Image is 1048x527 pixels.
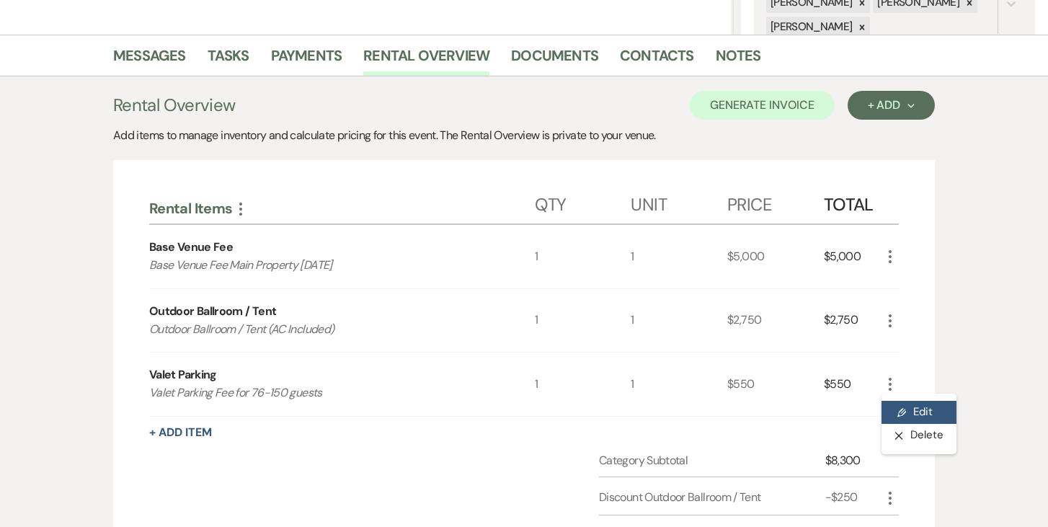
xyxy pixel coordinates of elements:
div: $2,750 [727,289,824,353]
div: -$250 [825,489,882,506]
div: 1 [535,225,631,288]
div: Category Subtotal [599,452,825,469]
h3: Rental Overview [113,92,235,118]
a: Payments [271,44,342,76]
button: + Add [848,91,935,120]
div: Add items to manage inventory and calculate pricing for this event. The Rental Overview is privat... [113,127,935,144]
div: Price [727,180,824,223]
p: Outdoor Ballroom / Tent (AC Included) [149,320,496,339]
button: Generate Invoice [690,91,835,120]
div: 1 [631,225,727,288]
div: 1 [631,353,727,416]
div: Discount Outdoor Ballroom / Tent [599,489,825,506]
a: Messages [113,44,186,76]
a: Contacts [620,44,694,76]
a: Notes [716,44,761,76]
div: $8,300 [825,452,882,469]
p: Base Venue Fee Main Property [DATE] [149,256,496,275]
div: $550 [727,353,824,416]
div: + Add [868,99,915,111]
div: Unit [631,180,727,223]
div: $5,000 [824,225,882,288]
div: 1 [631,289,727,353]
div: Outdoor Ballroom / Tent [149,303,276,320]
div: 1 [535,289,631,353]
div: $550 [824,353,882,416]
div: Base Venue Fee [149,239,233,256]
button: Delete [882,424,956,447]
a: Rental Overview [363,44,489,76]
div: Rental Items [149,199,535,218]
a: Documents [511,44,598,76]
div: [PERSON_NAME] [766,17,855,37]
div: Valet Parking [149,366,217,384]
p: Valet Parking Fee for 76-150 guests [149,384,496,402]
div: $2,750 [824,289,882,353]
div: Qty [535,180,631,223]
a: Tasks [208,44,249,76]
button: + Add Item [149,427,212,438]
button: Edit [882,401,956,424]
div: $5,000 [727,225,824,288]
div: 1 [535,353,631,416]
div: Total [824,180,882,223]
